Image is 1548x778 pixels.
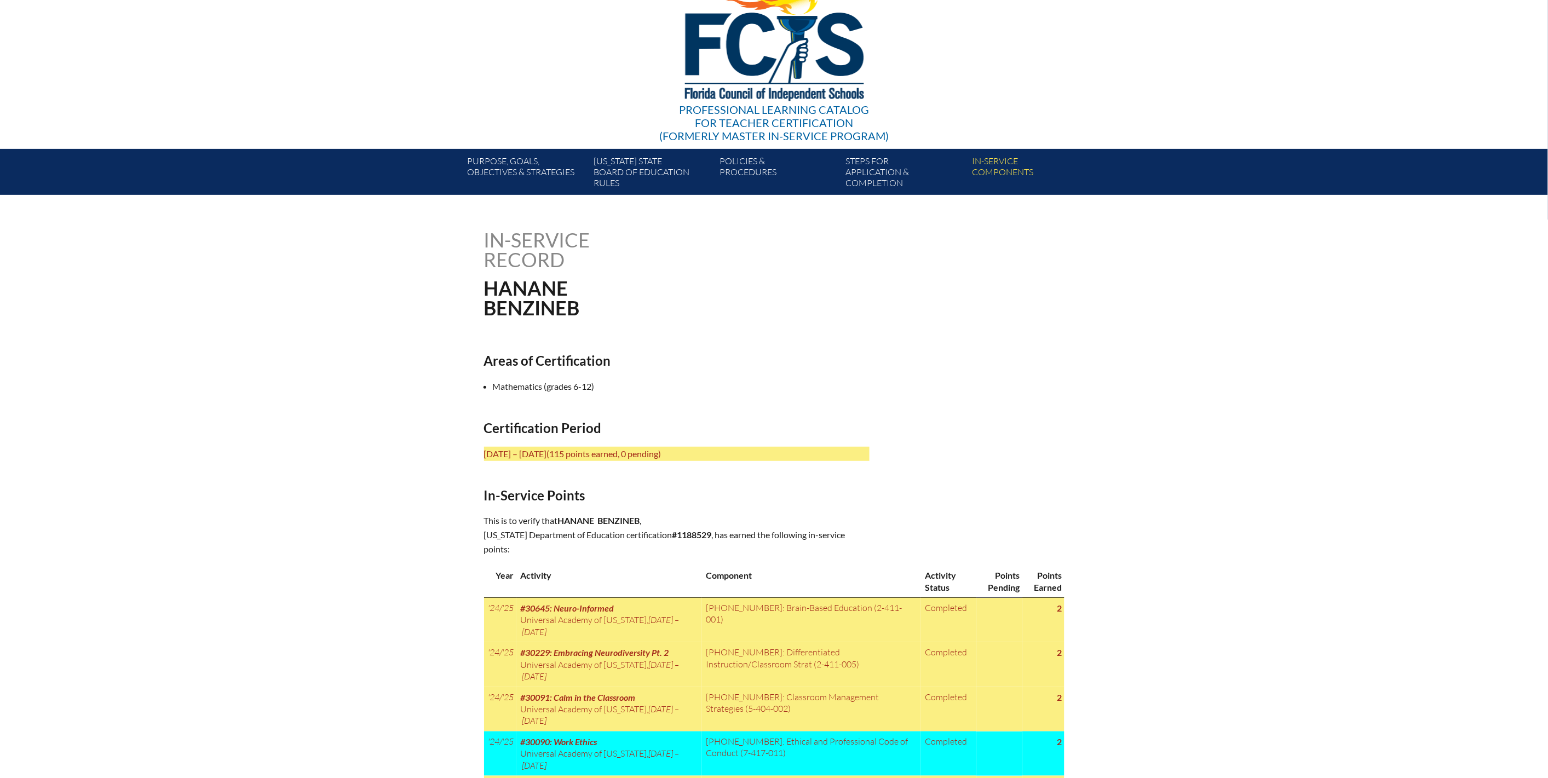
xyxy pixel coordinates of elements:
th: Component [702,565,921,597]
td: [PHONE_NUMBER]: Differentiated Instruction/Classroom Strat (2-411-005) [702,642,921,687]
span: (115 points earned, 0 pending) [547,448,661,459]
td: , [516,731,702,776]
td: '24/'25 [484,687,516,731]
div: Professional Learning Catalog (formerly Master In-service Program) [659,103,889,142]
h2: Areas of Certification [484,353,870,368]
span: for Teacher Certification [695,116,853,129]
span: Hanane Benzineb [558,515,640,526]
td: Completed [921,731,976,776]
p: This is to verify that , [US_STATE] Department of Education certification , has earned the follow... [484,514,870,556]
span: Universal Academy of [US_STATE] [521,748,647,759]
span: [DATE] – [DATE] [521,748,680,770]
td: , [516,687,702,731]
li: Mathematics (grades 6-12) [493,379,878,394]
h2: In-Service Points [484,487,870,503]
strong: 2 [1057,647,1062,658]
p: [DATE] – [DATE] [484,447,870,461]
span: Universal Academy of [US_STATE] [521,659,647,670]
span: #30645: Neuro-Informed [521,603,614,613]
td: '24/'25 [484,731,516,776]
td: '24/'25 [484,642,516,687]
span: #30229: Embracing Neurodiversity Pt. 2 [521,647,669,658]
h2: Certification Period [484,420,870,436]
a: [US_STATE] StateBoard of Education rules [589,153,715,195]
strong: 2 [1057,736,1062,747]
a: Purpose, goals,objectives & strategies [463,153,589,195]
a: In-servicecomponents [968,153,1094,195]
th: Year [484,565,516,597]
strong: 2 [1057,692,1062,702]
span: [DATE] – [DATE] [521,614,680,637]
td: Completed [921,642,976,687]
span: #30091: Calm in the Classroom [521,692,636,702]
a: Policies &Procedures [715,153,841,195]
th: Activity [516,565,702,597]
span: [DATE] – [DATE] [521,659,680,682]
td: [PHONE_NUMBER]: Classroom Management Strategies (5-404-002) [702,687,921,731]
span: [DATE] – [DATE] [521,704,680,726]
span: Universal Academy of [US_STATE] [521,614,647,625]
a: Steps forapplication & completion [842,153,968,195]
b: #1188529 [672,529,712,540]
td: Completed [921,597,976,642]
td: '24/'25 [484,597,516,642]
td: , [516,642,702,687]
th: Points Pending [976,565,1022,597]
th: Activity Status [921,565,976,597]
th: Points Earned [1022,565,1064,597]
strong: 2 [1057,603,1062,613]
td: [PHONE_NUMBER]: Brain-Based Education (2-411-001) [702,597,921,642]
h1: In-service record [484,230,705,269]
span: #30090: Work Ethics [521,736,597,747]
td: , [516,597,702,642]
span: Universal Academy of [US_STATE] [521,704,647,714]
td: Completed [921,687,976,731]
td: [PHONE_NUMBER]: Ethical and Professional Code of Conduct (7-417-011) [702,731,921,776]
h1: Hanane Benzineb [484,278,844,318]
